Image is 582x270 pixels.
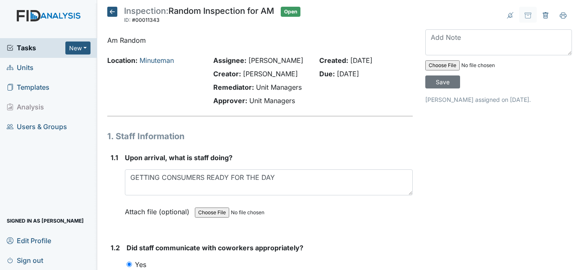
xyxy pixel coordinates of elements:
[140,56,174,65] a: Minuteman
[127,244,303,252] span: Did staff communicate with coworkers appropriately?
[132,17,160,23] span: #00011343
[124,6,168,16] span: Inspection:
[111,153,118,163] label: 1.1
[337,70,359,78] span: [DATE]
[7,43,65,53] a: Tasks
[65,42,91,55] button: New
[319,70,335,78] strong: Due:
[319,56,348,65] strong: Created:
[7,234,51,247] span: Edit Profile
[213,70,241,78] strong: Creator:
[350,56,372,65] span: [DATE]
[125,153,233,162] span: Upon arrival, what is staff doing?
[127,262,132,267] input: Yes
[256,83,302,91] span: Unit Managers
[107,56,137,65] strong: Location:
[124,7,274,25] div: Random Inspection for AM
[243,70,298,78] span: [PERSON_NAME]
[213,96,247,105] strong: Approver:
[281,7,300,17] span: Open
[213,56,246,65] strong: Assignee:
[249,96,295,105] span: Unit Managers
[213,83,254,91] strong: Remediator:
[111,243,120,253] label: 1.2
[7,61,34,74] span: Units
[425,95,572,104] p: [PERSON_NAME] assigned on [DATE].
[425,75,460,88] input: Save
[124,17,131,23] span: ID:
[135,260,146,270] label: Yes
[7,81,49,94] span: Templates
[107,130,413,143] h1: 1. Staff Information
[107,35,413,45] p: Am Random
[7,120,67,133] span: Users & Groups
[7,254,43,267] span: Sign out
[7,214,84,227] span: Signed in as [PERSON_NAME]
[248,56,303,65] span: [PERSON_NAME]
[125,202,193,217] label: Attach file (optional)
